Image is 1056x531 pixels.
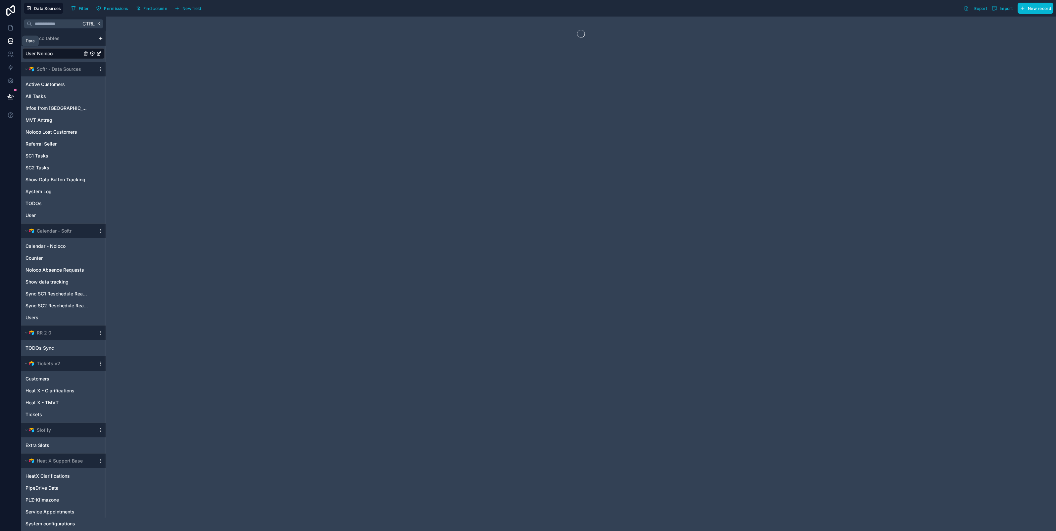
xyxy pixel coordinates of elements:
span: Export [974,6,987,11]
span: Active Customers [25,81,65,88]
div: Counter [23,253,105,263]
button: New record [1018,3,1053,14]
span: PLZ-Klimazone [25,497,59,503]
div: TODOs [23,198,105,209]
span: Softr - Data Sources [37,66,81,72]
div: Active Customers [23,79,105,90]
div: MVT Antrag [23,115,105,125]
div: Infos from BBG Field Sales [23,103,105,113]
div: Users [23,312,105,323]
span: All Tasks [25,93,46,100]
a: Calendar - Noloco [25,243,88,249]
div: All Tasks [23,91,105,102]
a: System configurations [25,520,88,527]
div: Heat X - TMVT [23,397,105,408]
span: PipeDrive Data [25,485,59,491]
span: TODOs Sync [25,345,54,351]
a: Heat X - TMVT [25,399,88,406]
a: Counter [25,255,88,261]
div: SC2 Tasks [23,162,105,173]
button: Airtable LogoTickets v2 [23,359,95,368]
a: Referral Seller [25,141,88,147]
a: System Log [25,188,88,195]
div: Heat X - Clarifications [23,385,105,396]
img: Airtable Logo [29,361,34,366]
img: Airtable Logo [29,427,34,433]
button: Airtable LogoCalendar - Softr [23,226,95,236]
a: TODOs [25,200,88,207]
div: System Log [23,186,105,197]
div: Data [26,38,35,44]
span: K [96,22,101,26]
a: Service Appointments [25,509,88,515]
div: Noloco Lost Customers [23,127,105,137]
span: MVT Antrag [25,117,52,123]
span: Customers [25,376,49,382]
div: Sync SC1 Reschedule Reasons [23,288,105,299]
span: Counter [25,255,43,261]
a: Users [25,314,88,321]
button: Export [961,3,989,14]
div: System configurations [23,518,105,529]
span: HeatX Clarifications [25,473,70,479]
span: Find column [143,6,167,11]
div: SC1 Tasks [23,151,105,161]
span: Calendar - Noloco [25,243,66,249]
span: Data Sources [34,6,61,11]
span: Heat X - TMVT [25,399,59,406]
a: PipeDrive Data [25,485,88,491]
div: User Noloco [23,48,105,59]
a: MVT Antrag [25,117,88,123]
span: New record [1028,6,1051,11]
img: Airtable Logo [29,228,34,234]
a: HeatX Clarifications [25,473,88,479]
span: RR 2 0 [37,330,51,336]
a: Active Customers [25,81,88,88]
div: Noloco Absence Requests [23,265,105,275]
span: System configurations [25,520,75,527]
span: Noloco Absence Requests [25,267,84,273]
div: HeatX Clarifications [23,471,105,481]
span: Import [1000,6,1013,11]
div: Sync SC2 Reschedule Reasons [23,300,105,311]
div: Show Data Button Tracking [23,174,105,185]
a: Heat X - Clarifications [25,387,88,394]
div: Referral Seller [23,139,105,149]
span: Heat X - Clarifications [25,387,74,394]
img: Airtable Logo [29,66,34,72]
button: Filter [69,3,91,13]
span: User [25,212,36,219]
span: Heat X Support Base [37,458,83,464]
button: Noloco tables [23,34,95,43]
a: Show Data Button Tracking [25,176,88,183]
div: Tickets [23,409,105,420]
span: SC2 Tasks [25,164,49,171]
img: Airtable Logo [29,330,34,335]
a: All Tasks [25,93,88,100]
button: Import [989,3,1015,14]
span: Noloco Lost Customers [25,129,77,135]
a: User [25,212,88,219]
span: Referral Seller [25,141,57,147]
span: Show Data Button Tracking [25,176,85,183]
button: Airtable LogoHeat X Support Base [23,456,95,465]
span: Ctrl [82,20,95,28]
div: Extra Slots [23,440,105,451]
div: PipeDrive Data [23,483,105,493]
button: New field [172,3,204,13]
a: Show data tracking [25,279,88,285]
a: SC2 Tasks [25,164,88,171]
a: Sync SC2 Reschedule Reasons [25,302,88,309]
div: Calendar - Noloco [23,241,105,251]
span: Noloco tables [29,35,60,42]
button: Airtable LogoSlotify [23,425,95,435]
span: Permissions [104,6,128,11]
a: Tickets [25,411,88,418]
span: SC1 Tasks [25,153,48,159]
span: Extra Slots [25,442,49,449]
div: PLZ-Klimazone [23,495,105,505]
div: Customers [23,374,105,384]
a: Infos from [GEOGRAPHIC_DATA] Sales [25,105,88,111]
span: Tickets [25,411,42,418]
